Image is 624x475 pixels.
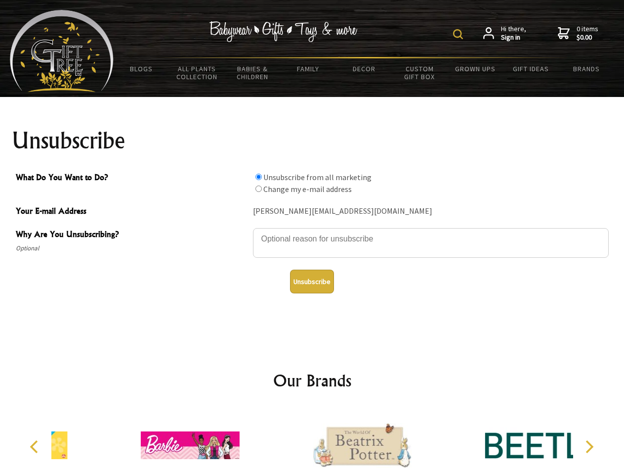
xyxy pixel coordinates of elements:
[501,25,526,42] span: Hi there,
[392,58,448,87] a: Custom Gift Box
[447,58,503,79] a: Grown Ups
[558,25,598,42] a: 0 items$0.00
[253,228,609,258] textarea: Why Are You Unsubscribing?
[114,58,169,79] a: BLOGS
[16,228,248,242] span: Why Are You Unsubscribing?
[336,58,392,79] a: Decor
[169,58,225,87] a: All Plants Collection
[253,204,609,219] div: [PERSON_NAME][EMAIL_ADDRESS][DOMAIN_NAME]
[503,58,559,79] a: Gift Ideas
[16,242,248,254] span: Optional
[501,33,526,42] strong: Sign in
[255,174,262,180] input: What Do You Want to Do?
[263,184,352,194] label: Change my e-mail address
[578,436,600,458] button: Next
[255,186,262,192] input: What Do You Want to Do?
[483,25,526,42] a: Hi there,Sign in
[577,33,598,42] strong: $0.00
[453,29,463,39] img: product search
[559,58,615,79] a: Brands
[20,369,605,392] h2: Our Brands
[209,21,358,42] img: Babywear - Gifts - Toys & more
[281,58,336,79] a: Family
[263,172,372,182] label: Unsubscribe from all marketing
[225,58,281,87] a: Babies & Children
[577,24,598,42] span: 0 items
[25,436,46,458] button: Previous
[12,129,613,152] h1: Unsubscribe
[290,270,334,293] button: Unsubscribe
[16,171,248,186] span: What Do You Want to Do?
[10,10,114,92] img: Babyware - Gifts - Toys and more...
[16,205,248,219] span: Your E-mail Address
